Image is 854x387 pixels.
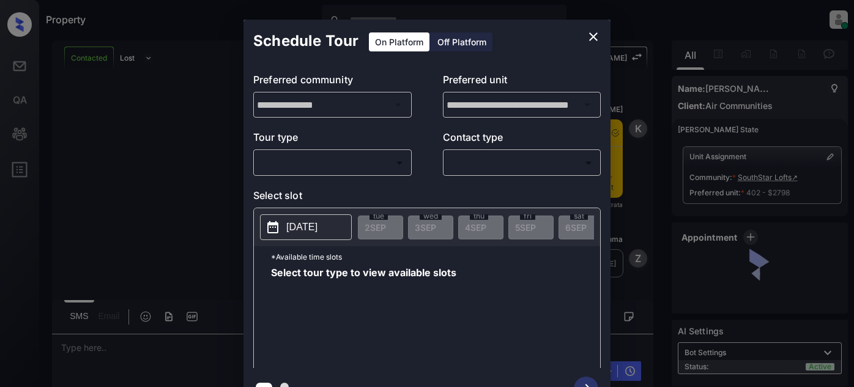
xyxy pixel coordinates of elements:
[253,188,601,208] p: Select slot
[271,246,600,268] p: *Available time slots
[581,24,606,49] button: close
[243,20,368,62] h2: Schedule Tour
[443,72,601,92] p: Preferred unit
[443,130,601,149] p: Contact type
[286,220,317,235] p: [DATE]
[260,214,352,240] button: [DATE]
[431,32,492,51] div: Off Platform
[271,268,456,366] span: Select tour type to view available slots
[253,130,412,149] p: Tour type
[369,32,429,51] div: On Platform
[253,72,412,92] p: Preferred community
